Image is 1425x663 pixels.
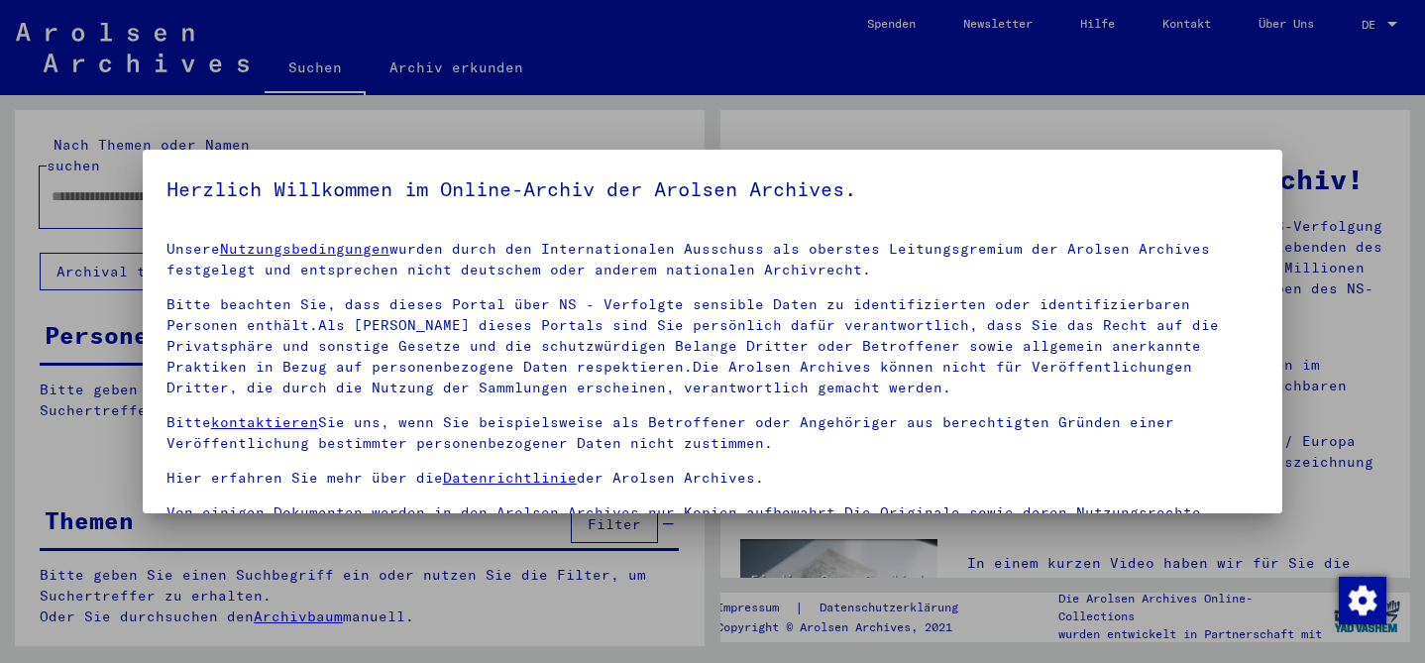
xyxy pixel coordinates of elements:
[211,413,318,431] a: kontaktieren
[166,468,1259,489] p: Hier erfahren Sie mehr über die der Arolsen Archives.
[166,412,1259,454] p: Bitte Sie uns, wenn Sie beispielsweise als Betroffener oder Angehöriger aus berechtigten Gründen ...
[166,294,1259,398] p: Bitte beachten Sie, dass dieses Portal über NS - Verfolgte sensible Daten zu identifizierten oder...
[166,173,1259,205] h5: Herzlich Willkommen im Online-Archiv der Arolsen Archives.
[1339,577,1386,624] img: Zustimmung ändern
[220,240,389,258] a: Nutzungsbedingungen
[166,502,1259,544] p: Von einigen Dokumenten werden in den Arolsen Archives nur Kopien aufbewahrt.Die Originale sowie d...
[166,239,1259,280] p: Unsere wurden durch den Internationalen Ausschuss als oberstes Leitungsgremium der Arolsen Archiv...
[443,469,577,487] a: Datenrichtlinie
